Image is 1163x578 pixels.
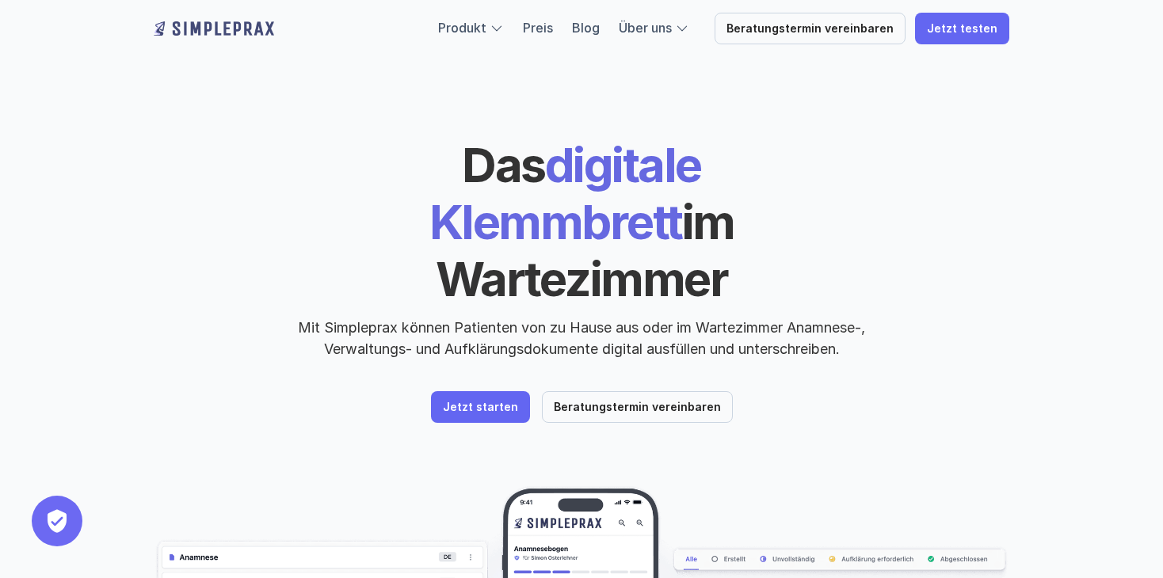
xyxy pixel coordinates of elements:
span: Das [462,136,545,193]
p: Beratungstermin vereinbaren [554,401,721,414]
a: Blog [572,20,600,36]
a: Jetzt testen [915,13,1009,44]
p: Jetzt starten [443,401,518,414]
h1: digitale Klemmbrett [308,136,855,307]
p: Jetzt testen [927,22,997,36]
a: Produkt [438,20,486,36]
p: Mit Simpleprax können Patienten von zu Hause aus oder im Wartezimmer Anamnese-, Verwaltungs- und ... [284,317,879,359]
a: Beratungstermin vereinbaren [542,391,733,423]
a: Jetzt starten [431,391,530,423]
a: Beratungstermin vereinbaren [715,13,906,44]
a: Preis [523,20,553,36]
span: im Wartezimmer [436,193,743,307]
p: Beratungstermin vereinbaren [726,22,894,36]
a: Über uns [619,20,672,36]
